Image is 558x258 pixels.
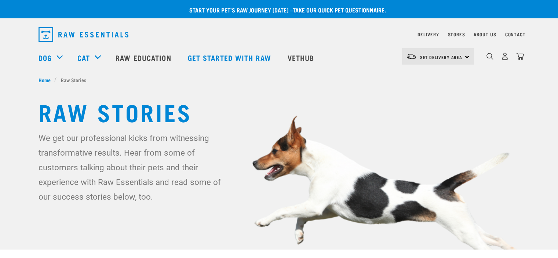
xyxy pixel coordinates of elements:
a: Vethub [280,43,324,72]
nav: dropdown navigation [33,24,526,45]
img: home-icon@2x.png [516,52,524,60]
span: Set Delivery Area [420,56,463,58]
a: Contact [505,33,526,36]
img: user.png [501,52,509,60]
img: van-moving.png [406,53,416,60]
span: Home [39,76,51,84]
a: Raw Education [108,43,180,72]
img: Raw Essentials Logo [39,27,128,42]
a: Dog [39,52,52,63]
nav: breadcrumbs [39,76,520,84]
a: Home [39,76,55,84]
p: We get our professional kicks from witnessing transformative results. Hear from some of customers... [39,131,231,204]
h1: Raw Stories [39,98,520,125]
a: About Us [474,33,496,36]
a: Cat [77,52,90,63]
a: Get started with Raw [180,43,280,72]
img: home-icon-1@2x.png [486,53,493,60]
a: take our quick pet questionnaire. [293,8,386,11]
a: Delivery [417,33,439,36]
a: Stores [448,33,465,36]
